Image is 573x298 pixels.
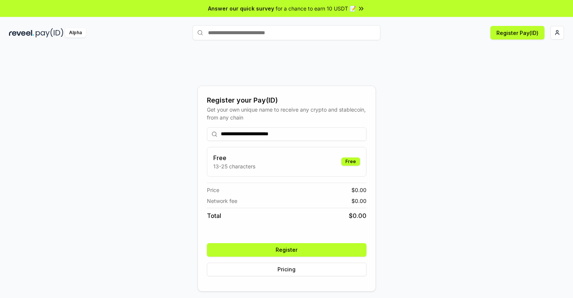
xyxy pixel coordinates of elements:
[276,5,356,12] span: for a chance to earn 10 USDT 📝
[36,28,63,38] img: pay_id
[207,263,366,276] button: Pricing
[341,157,360,166] div: Free
[351,197,366,205] span: $ 0.00
[207,211,221,220] span: Total
[207,186,219,194] span: Price
[208,5,274,12] span: Answer our quick survey
[349,211,366,220] span: $ 0.00
[9,28,34,38] img: reveel_dark
[207,95,366,106] div: Register your Pay(ID)
[351,186,366,194] span: $ 0.00
[490,26,544,39] button: Register Pay(ID)
[207,243,366,257] button: Register
[213,162,255,170] p: 13-25 characters
[213,153,255,162] h3: Free
[207,197,237,205] span: Network fee
[65,28,86,38] div: Alpha
[207,106,366,121] div: Get your own unique name to receive any crypto and stablecoin, from any chain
